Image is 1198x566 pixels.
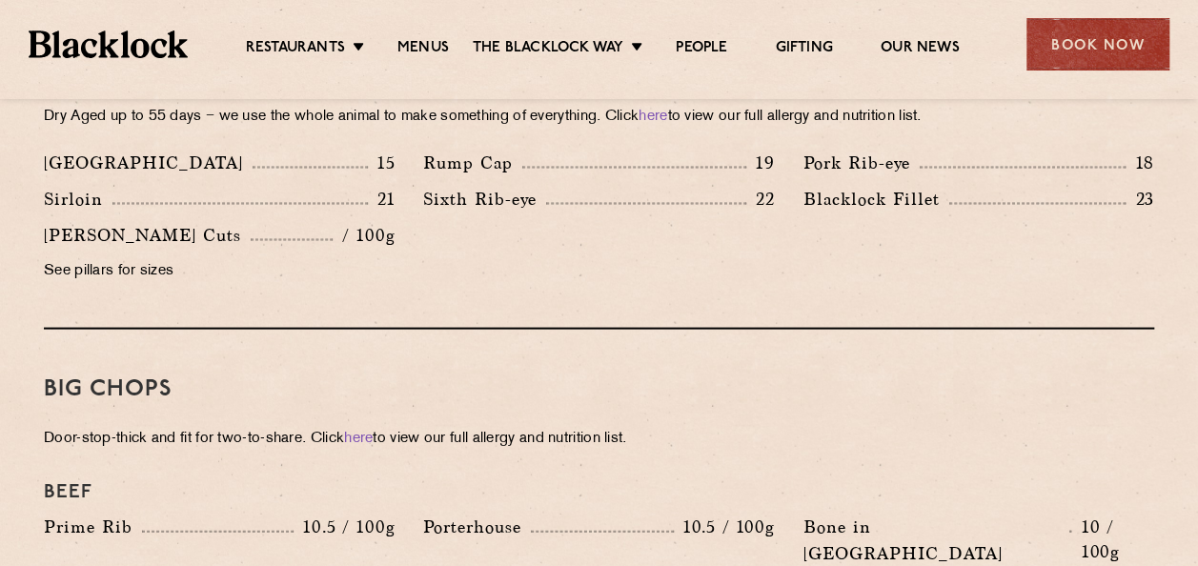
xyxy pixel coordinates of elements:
p: 18 [1126,151,1154,175]
p: Porterhouse [423,514,531,540]
a: People [676,39,727,60]
p: Pork Rib-eye [803,150,920,176]
p: Rump Cap [423,150,522,176]
p: 22 [746,187,775,212]
h3: Big Chops [44,377,1154,402]
p: [GEOGRAPHIC_DATA] [44,150,253,176]
p: See pillars for sizes [44,258,395,285]
p: 15 [368,151,396,175]
a: The Blacklock Way [473,39,623,60]
p: 19 [746,151,775,175]
p: 23 [1126,187,1154,212]
p: 10.5 / 100g [294,515,395,539]
p: 10 / 100g [1071,515,1154,564]
img: BL_Textured_Logo-footer-cropped.svg [29,30,188,57]
p: 10.5 / 100g [674,515,775,539]
p: Dry Aged up to 55 days − we use the whole animal to make something of everything. Click to view o... [44,104,1154,131]
a: Restaurants [246,39,345,60]
a: here [344,432,373,446]
p: Sixth Rib-eye [423,186,546,212]
p: 21 [368,187,396,212]
p: Blacklock Fillet [803,186,949,212]
a: Our News [881,39,960,60]
p: Sirloin [44,186,112,212]
h4: Beef [44,481,1154,504]
p: Door-stop-thick and fit for two-to-share. Click to view our full allergy and nutrition list. [44,426,1154,453]
div: Book Now [1026,18,1169,71]
p: Prime Rib [44,514,142,540]
a: here [639,110,667,124]
a: Menus [397,39,449,60]
p: [PERSON_NAME] Cuts [44,222,251,249]
p: / 100g [333,223,395,248]
a: Gifting [775,39,832,60]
